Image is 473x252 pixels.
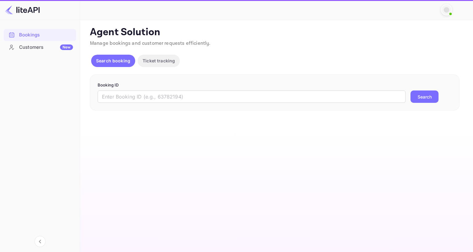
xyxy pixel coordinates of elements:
img: LiteAPI logo [5,5,40,15]
input: Enter Booking ID (e.g., 63782194) [98,90,406,103]
div: Customers [19,44,73,51]
p: Booking ID [98,82,452,88]
button: Collapse navigation [34,236,46,247]
p: Ticket tracking [143,57,175,64]
a: Bookings [4,29,76,40]
p: Agent Solution [90,26,462,39]
div: Bookings [4,29,76,41]
span: Manage bookings and customer requests efficiently. [90,40,211,47]
div: Bookings [19,31,73,39]
button: Search [410,90,439,103]
a: CustomersNew [4,41,76,53]
p: Search booking [96,57,130,64]
div: New [60,44,73,50]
